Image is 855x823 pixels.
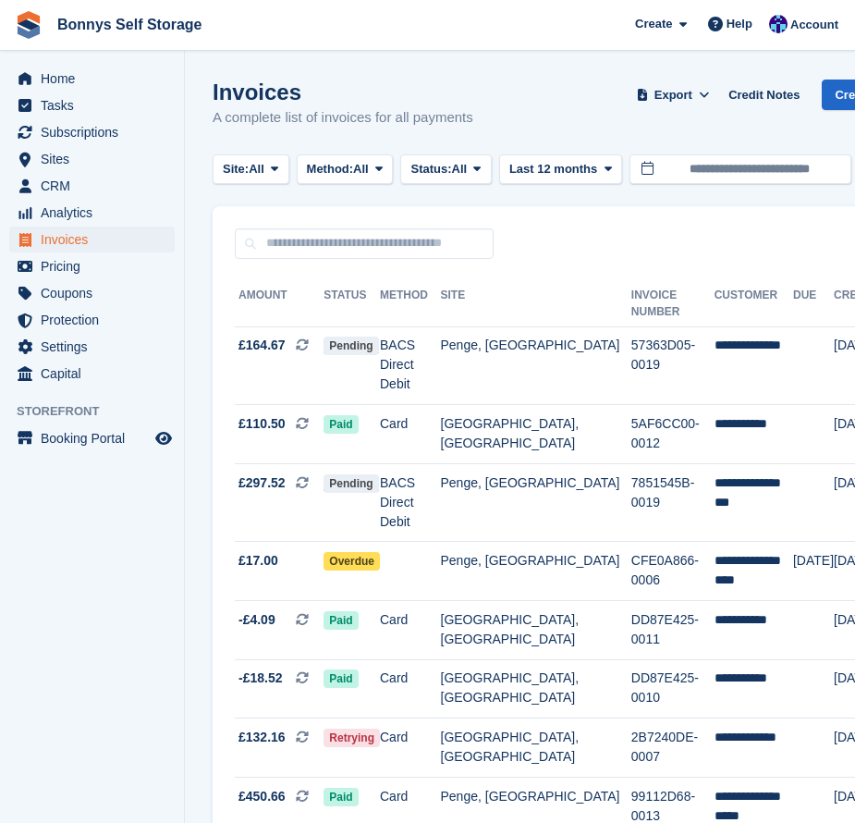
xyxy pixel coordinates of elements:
[9,92,175,118] a: menu
[441,281,631,327] th: Site
[9,146,175,172] a: menu
[17,402,184,421] span: Storefront
[41,361,152,387] span: Capital
[793,281,834,327] th: Due
[235,281,324,327] th: Amount
[380,281,441,327] th: Method
[721,80,807,110] a: Credit Notes
[324,729,380,747] span: Retrying
[441,326,631,405] td: Penge, [GEOGRAPHIC_DATA]
[9,173,175,199] a: menu
[41,307,152,333] span: Protection
[9,200,175,226] a: menu
[50,9,209,40] a: Bonnys Self Storage
[41,200,152,226] span: Analytics
[727,15,752,33] span: Help
[324,281,380,327] th: Status
[238,610,275,630] span: -£4.09
[631,281,715,327] th: Invoice Number
[307,160,354,178] span: Method:
[632,80,714,110] button: Export
[441,601,631,660] td: [GEOGRAPHIC_DATA], [GEOGRAPHIC_DATA]
[213,80,473,104] h1: Invoices
[41,92,152,118] span: Tasks
[238,336,286,355] span: £164.67
[41,66,152,92] span: Home
[631,601,715,660] td: DD87E425-0011
[499,154,622,185] button: Last 12 months
[41,227,152,252] span: Invoices
[9,307,175,333] a: menu
[9,334,175,360] a: menu
[793,542,834,601] td: [DATE]
[213,107,473,129] p: A complete list of invoices for all payments
[790,16,838,34] span: Account
[380,463,441,542] td: BACS Direct Debit
[238,669,282,688] span: -£18.52
[15,11,43,39] img: stora-icon-8386f47178a22dfd0bd8f6a31ec36ba5ce8667c1dd55bd0f319d3a0aa187defe.svg
[410,160,451,178] span: Status:
[715,281,793,327] th: Customer
[41,173,152,199] span: CRM
[213,154,289,185] button: Site: All
[41,425,152,451] span: Booking Portal
[380,326,441,405] td: BACS Direct Debit
[153,427,175,449] a: Preview store
[297,154,394,185] button: Method: All
[631,659,715,719] td: DD87E425-0010
[400,154,491,185] button: Status: All
[654,86,692,104] span: Export
[9,253,175,279] a: menu
[380,659,441,719] td: Card
[324,611,358,630] span: Paid
[9,66,175,92] a: menu
[324,337,378,355] span: Pending
[9,227,175,252] a: menu
[441,542,631,601] td: Penge, [GEOGRAPHIC_DATA]
[9,361,175,387] a: menu
[353,160,369,178] span: All
[441,719,631,778] td: [GEOGRAPHIC_DATA], [GEOGRAPHIC_DATA]
[324,669,358,688] span: Paid
[238,787,286,806] span: £450.66
[41,119,152,145] span: Subscriptions
[9,119,175,145] a: menu
[238,414,286,434] span: £110.50
[41,334,152,360] span: Settings
[441,659,631,719] td: [GEOGRAPHIC_DATA], [GEOGRAPHIC_DATA]
[380,719,441,778] td: Card
[324,415,358,434] span: Paid
[631,463,715,542] td: 7851545B-0019
[9,280,175,306] a: menu
[509,160,597,178] span: Last 12 months
[324,474,378,493] span: Pending
[631,719,715,778] td: 2B7240DE-0007
[380,601,441,660] td: Card
[452,160,468,178] span: All
[223,160,249,178] span: Site:
[441,463,631,542] td: Penge, [GEOGRAPHIC_DATA]
[238,728,286,747] span: £132.16
[41,146,152,172] span: Sites
[631,542,715,601] td: CFE0A866-0006
[441,405,631,464] td: [GEOGRAPHIC_DATA], [GEOGRAPHIC_DATA]
[238,473,286,493] span: £297.52
[41,280,152,306] span: Coupons
[631,405,715,464] td: 5AF6CC00-0012
[769,15,788,33] img: Rebecca Gray
[380,405,441,464] td: Card
[41,253,152,279] span: Pricing
[324,788,358,806] span: Paid
[9,425,175,451] a: menu
[249,160,264,178] span: All
[324,552,380,571] span: Overdue
[631,326,715,405] td: 57363D05-0019
[635,15,672,33] span: Create
[238,551,278,571] span: £17.00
